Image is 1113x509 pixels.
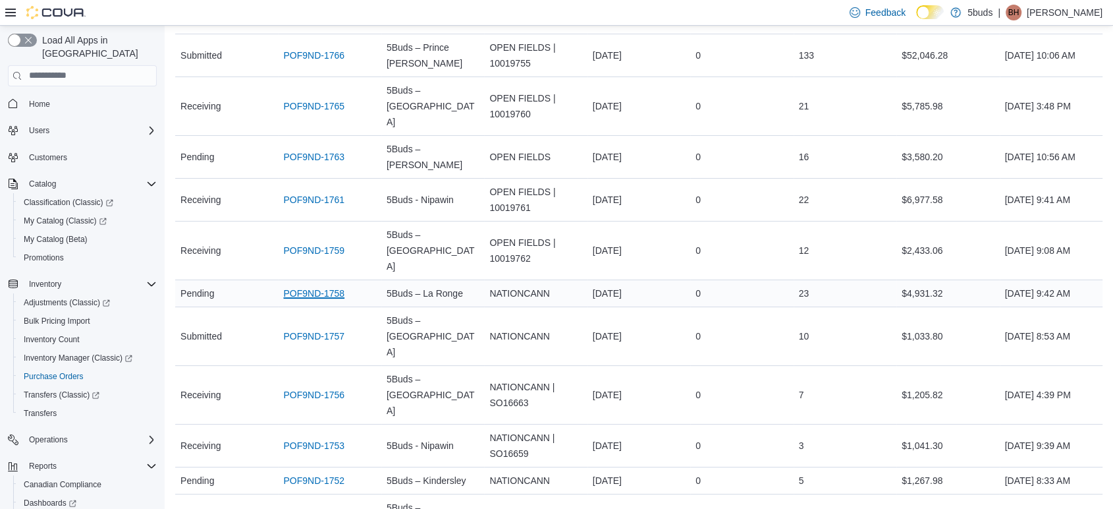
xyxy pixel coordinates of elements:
[283,473,344,489] a: POF9ND-1752
[387,371,479,419] span: 5Buds – [GEOGRAPHIC_DATA]
[180,328,222,344] span: Submitted
[1027,5,1102,20] p: [PERSON_NAME]
[13,330,162,349] button: Inventory Count
[24,316,90,326] span: Bulk Pricing Import
[29,125,49,136] span: Users
[180,438,221,454] span: Receiving
[967,5,992,20] p: 5buds
[587,237,690,264] div: [DATE]
[587,467,690,494] div: [DATE]
[13,249,162,267] button: Promotions
[799,149,809,165] span: 16
[387,141,479,173] span: 5Buds – [PERSON_NAME]
[13,193,162,212] a: Classification (Classic)
[18,332,157,347] span: Inventory Count
[13,212,162,230] a: My Catalog (Classic)
[283,192,344,208] a: POF9ND-1761
[24,353,132,363] span: Inventory Manager (Classic)
[283,98,344,114] a: POF9ND-1765
[283,438,344,454] a: POF9ND-1753
[24,96,55,112] a: Home
[24,96,157,112] span: Home
[896,433,999,459] div: $1,041.30
[180,149,214,165] span: Pending
[695,243,701,258] span: 0
[24,176,61,192] button: Catalog
[24,432,73,448] button: Operations
[18,332,85,347] a: Inventory Count
[283,328,344,344] a: POF9ND-1757
[180,243,221,258] span: Receiving
[18,369,157,384] span: Purchase Orders
[799,243,809,258] span: 12
[1000,323,1103,349] div: [DATE] 8:53 AM
[283,243,344,258] a: POF9ND-1759
[18,295,115,311] a: Adjustments (Classic)
[24,150,72,165] a: Customers
[24,371,84,382] span: Purchase Orders
[1000,144,1103,170] div: [DATE] 10:56 AM
[387,227,479,274] span: 5Buds – [GEOGRAPHIC_DATA]
[13,312,162,330] button: Bulk Pricing Import
[695,192,701,208] span: 0
[387,473,466,489] span: 5Buds – Kindersley
[1000,433,1103,459] div: [DATE] 9:39 AM
[587,42,690,69] div: [DATE]
[387,192,454,208] span: 5Buds - Nipawin
[24,234,88,245] span: My Catalog (Beta)
[587,280,690,307] div: [DATE]
[484,280,587,307] div: NATIONCANN
[13,349,162,367] a: Inventory Manager (Classic)
[18,313,157,329] span: Bulk Pricing Import
[896,187,999,213] div: $6,977.58
[283,47,344,63] a: POF9ND-1766
[484,323,587,349] div: NATIONCANN
[24,149,157,165] span: Customers
[26,6,86,19] img: Cova
[18,313,95,329] a: Bulk Pricing Import
[896,323,999,349] div: $1,033.80
[18,350,138,366] a: Inventory Manager (Classic)
[799,438,804,454] span: 3
[18,350,157,366] span: Inventory Manager (Classic)
[695,387,701,403] span: 0
[695,328,701,344] span: 0
[24,253,64,263] span: Promotions
[24,458,62,474] button: Reports
[24,498,76,508] span: Dashboards
[13,230,162,249] button: My Catalog (Beta)
[18,387,157,403] span: Transfers (Classic)
[29,179,56,189] span: Catalog
[916,19,917,20] span: Dark Mode
[387,313,479,360] span: 5Buds – [GEOGRAPHIC_DATA]
[484,144,587,170] div: OPEN FIELDS
[24,123,157,138] span: Users
[24,458,157,474] span: Reports
[24,297,110,308] span: Adjustments (Classic)
[283,149,344,165] a: POF9ND-1763
[1008,5,1019,20] span: BH
[13,367,162,386] button: Purchase Orders
[387,285,463,301] span: 5Buds – La Ronge
[24,176,157,192] span: Catalog
[896,144,999,170] div: $3,580.20
[387,82,479,130] span: 5Buds – [GEOGRAPHIC_DATA]
[998,5,1000,20] p: |
[18,250,69,266] a: Promotions
[799,473,804,489] span: 5
[695,98,701,114] span: 0
[29,279,61,289] span: Inventory
[18,387,105,403] a: Transfers (Classic)
[896,42,999,69] div: $52,046.28
[484,34,587,76] div: OPEN FIELDS | 10019755
[896,280,999,307] div: $4,931.32
[13,386,162,404] a: Transfers (Classic)
[896,237,999,264] div: $2,433.06
[3,431,162,449] button: Operations
[24,390,99,400] span: Transfers (Classic)
[29,99,50,109] span: Home
[24,408,57,419] span: Transfers
[387,438,454,454] span: 5Buds - Nipawin
[24,276,67,292] button: Inventory
[1000,467,1103,494] div: [DATE] 8:33 AM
